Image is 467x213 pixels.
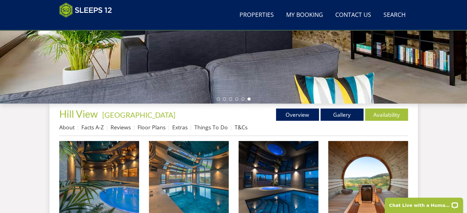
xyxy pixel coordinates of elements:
[102,110,175,119] a: [GEOGRAPHIC_DATA]
[321,108,364,121] a: Gallery
[284,8,325,22] a: My Booking
[59,108,100,120] a: Hill View
[100,110,175,119] span: -
[365,108,408,121] a: Availability
[172,124,188,131] a: Extras
[276,108,319,121] a: Overview
[56,21,121,27] iframe: Customer reviews powered by Trustpilot
[381,8,408,22] a: Search
[333,8,374,22] a: Contact Us
[194,124,228,131] a: Things To Do
[59,124,75,131] a: About
[381,194,467,213] iframe: LiveChat chat widget
[81,124,104,131] a: Facts A-Z
[59,108,98,120] span: Hill View
[111,124,131,131] a: Reviews
[59,2,112,18] img: Sleeps 12
[235,124,247,131] a: T&Cs
[237,8,276,22] a: Properties
[138,124,165,131] a: Floor Plans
